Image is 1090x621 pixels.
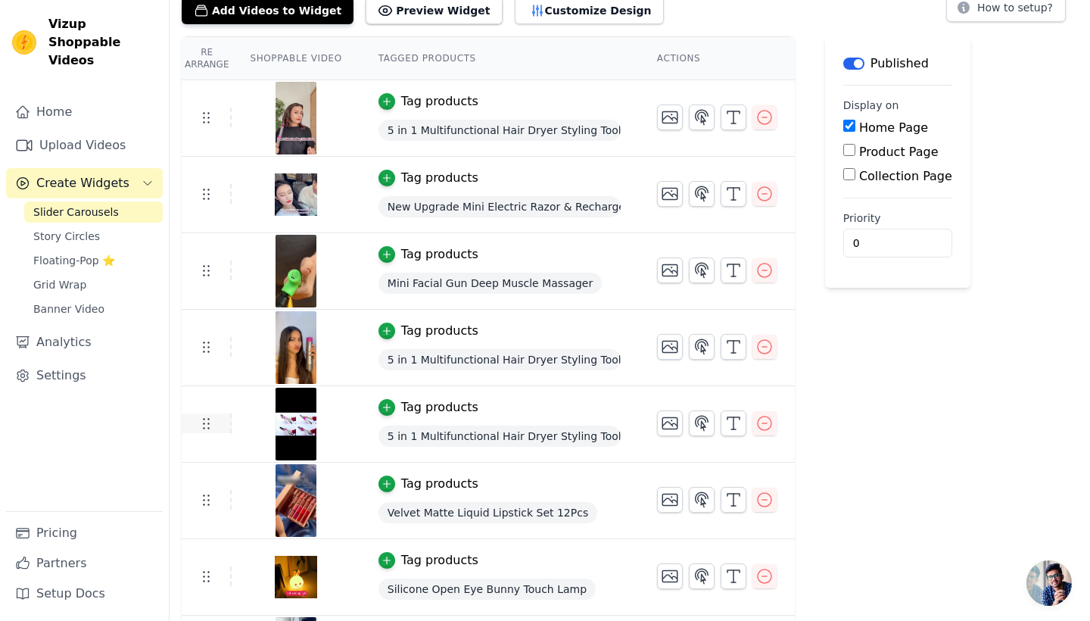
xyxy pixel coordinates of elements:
a: Slider Carousels [24,201,163,223]
span: Floating-Pop ⭐ [33,253,115,268]
label: Collection Page [859,169,952,183]
img: tn-33f4c8a9f62643cd83bef8f28f9deb7e.png [275,464,317,537]
span: Create Widgets [36,174,129,192]
div: Tag products [401,169,478,187]
span: Story Circles [33,229,100,244]
img: tn-4d3e386ede044ab6acee3d9aa43461b8.png [275,541,317,613]
th: Actions [639,37,795,80]
button: Tag products [378,245,478,264]
button: Create Widgets [6,168,163,198]
span: 5 in 1 Multifunctional Hair Dryer Styling Tool, Detachable 5-in-1 Multi-Head Hot Air Comb, The Ne... [378,426,621,447]
button: Change Thumbnail [657,181,683,207]
img: tn-3438e2fdf5114eec92fea05c58377682.png [275,311,317,384]
a: Grid Wrap [24,274,163,295]
span: Velvet Matte Liquid Lipstick Set 12Pcs [378,502,597,523]
div: Tag products [401,245,478,264]
div: Tag products [401,398,478,417]
img: Vizup [12,30,36,55]
button: Tag products [378,475,478,493]
label: Product Page [859,145,939,159]
a: Settings [6,360,163,391]
button: Change Thumbnail [657,105,683,130]
span: Banner Video [33,301,104,317]
th: Shoppable Video [232,37,360,80]
div: Tag products [401,475,478,493]
button: Tag products [378,398,478,417]
a: Analytics [6,327,163,357]
button: Tag products [378,92,478,111]
a: How to setup? [946,4,1066,18]
div: Tag products [401,551,478,570]
img: tn-9d1cb1ee6fc540efb00f62a4010df460.png [275,388,317,460]
button: Change Thumbnail [657,334,683,360]
label: Home Page [859,120,928,135]
img: tn-87c102e420de4c22a7f04961e0fe1122.png [275,158,317,231]
a: Floating-Pop ⭐ [24,250,163,271]
div: Tag products [401,92,478,111]
img: tn-d770b71b9a34492f9b357edff71929f0.png [275,235,317,307]
th: Tagged Products [360,37,639,80]
a: Banner Video [24,298,163,320]
span: Vizup Shoppable Videos [48,15,157,70]
span: 5 in 1 Multifunctional Hair Dryer Styling Tool, Detachable 5-in-1 Multi-Head Hot Air Comb, The Ne... [378,349,621,370]
span: Mini Facial Gun Deep Muscle Massager [378,273,602,294]
button: Tag products [378,169,478,187]
button: Change Thumbnail [657,563,683,589]
a: Partners [6,548,163,579]
a: Pricing [6,518,163,548]
a: Open chat [1026,560,1072,606]
th: Re Arrange [182,37,232,80]
button: Change Thumbnail [657,410,683,436]
div: Tag products [401,322,478,340]
button: Change Thumbnail [657,487,683,513]
button: Tag products [378,322,478,340]
a: Upload Videos [6,130,163,161]
img: tn-3cfddd60730342d3aa774d6acda3ac46.png [275,82,317,154]
span: Grid Wrap [33,277,86,292]
p: Published [870,55,929,73]
button: Change Thumbnail [657,257,683,283]
a: Setup Docs [6,579,163,609]
button: Tag products [378,551,478,570]
a: Story Circles [24,226,163,247]
a: Home [6,97,163,127]
span: 5 in 1 Multifunctional Hair Dryer Styling Tool, Detachable 5-in-1 Multi-Head Hot Air Comb, The Ne... [378,120,621,141]
span: Slider Carousels [33,204,119,220]
label: Priority [843,211,952,226]
span: Silicone Open Eye Bunny Touch Lamp [378,579,596,600]
span: New Upgrade Mini Electric Razor & Rechargeable Shavers Unisex [378,196,621,217]
legend: Display on [843,98,899,113]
